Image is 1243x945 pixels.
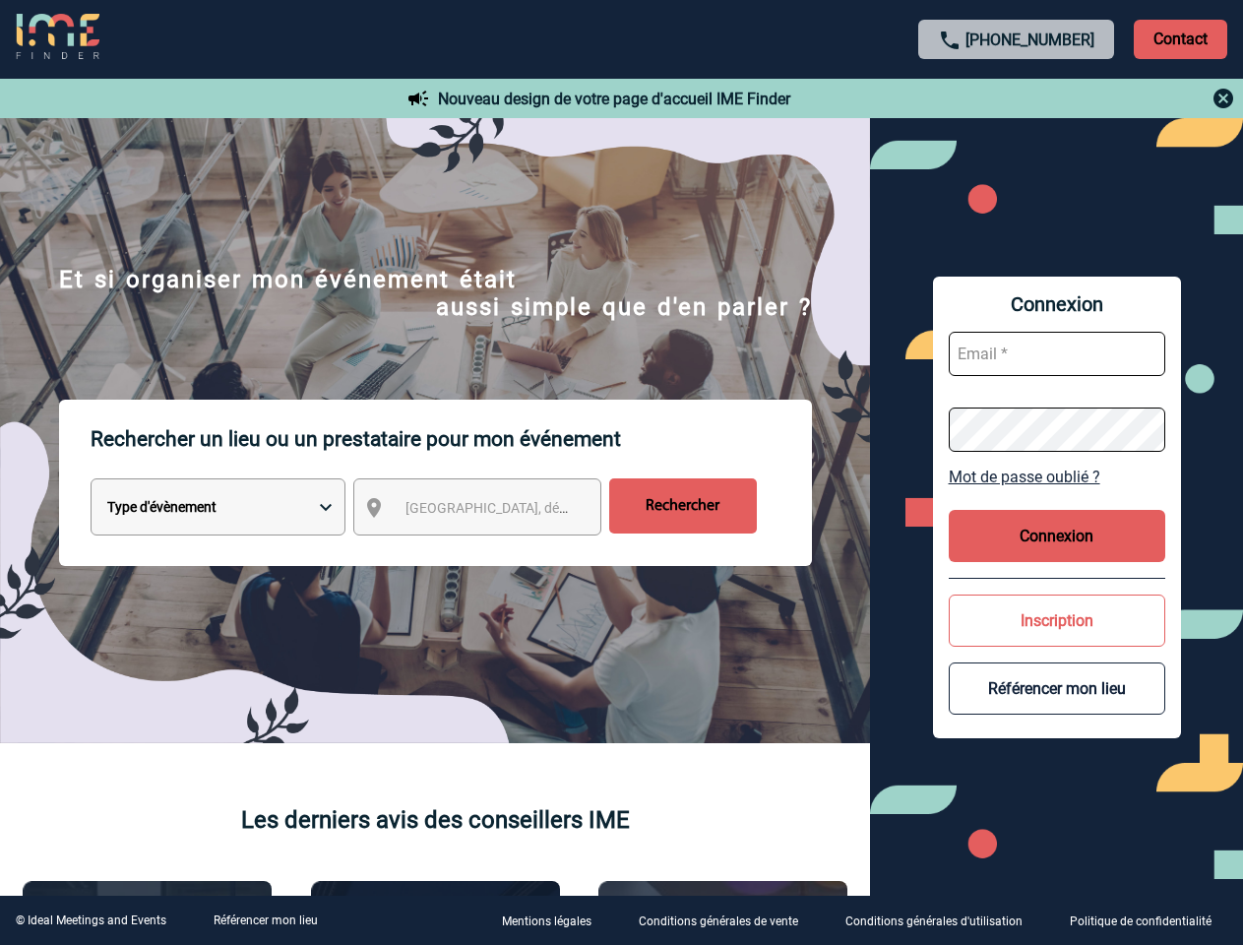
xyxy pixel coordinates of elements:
[486,912,623,930] a: Mentions légales
[1070,915,1212,929] p: Politique de confidentialité
[1134,20,1227,59] p: Contact
[214,913,318,927] a: Référencer mon lieu
[949,662,1165,715] button: Référencer mon lieu
[949,595,1165,647] button: Inscription
[405,500,679,516] span: [GEOGRAPHIC_DATA], département, région...
[965,31,1094,49] a: [PHONE_NUMBER]
[949,292,1165,316] span: Connexion
[949,468,1165,486] a: Mot de passe oublié ?
[623,912,830,930] a: Conditions générales de vente
[91,400,812,478] p: Rechercher un lieu ou un prestataire pour mon événement
[938,29,962,52] img: call-24-px.png
[16,913,166,927] div: © Ideal Meetings and Events
[949,332,1165,376] input: Email *
[609,478,757,534] input: Rechercher
[502,915,591,929] p: Mentions légales
[830,912,1054,930] a: Conditions générales d'utilisation
[639,915,798,929] p: Conditions générales de vente
[1054,912,1243,930] a: Politique de confidentialité
[949,510,1165,562] button: Connexion
[845,915,1023,929] p: Conditions générales d'utilisation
